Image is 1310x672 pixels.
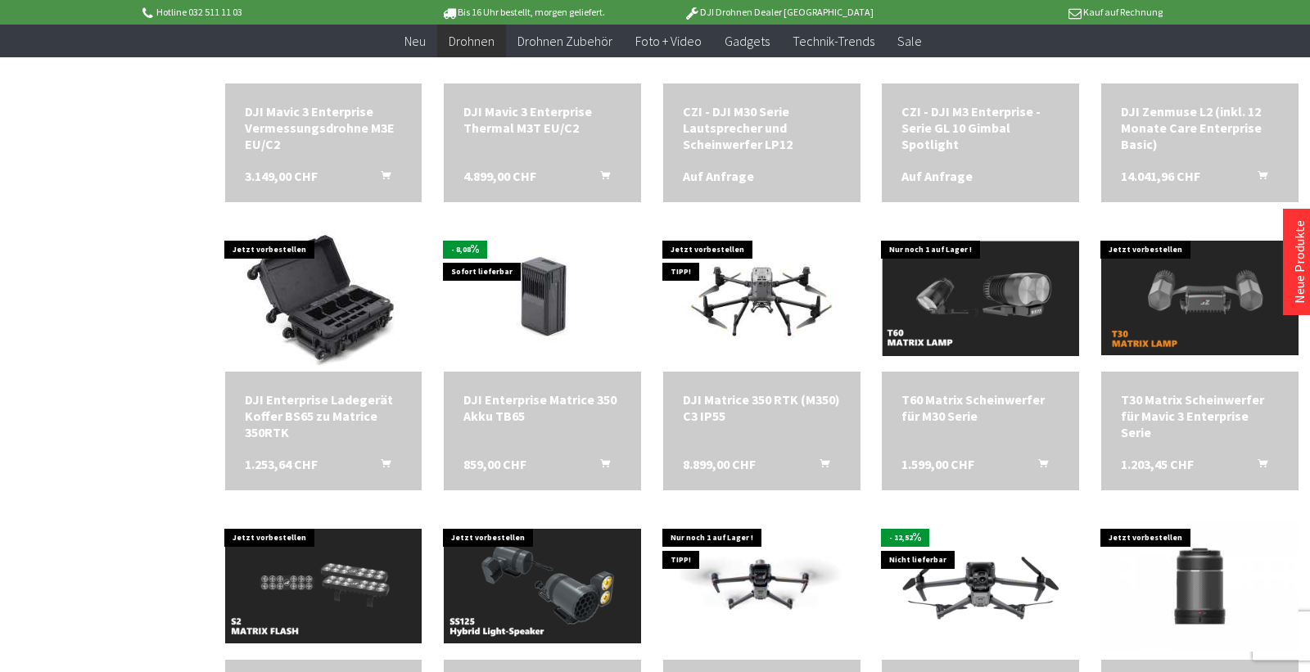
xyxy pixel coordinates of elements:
[897,33,922,49] span: Sale
[463,391,621,424] div: DJI Enterprise Matrice 350 Akku TB65
[901,391,1059,424] div: T60 Matrix Scheinwerfer für M30 Serie
[882,530,1079,642] img: DJI Mavic 3 Enterprise Thermal M3T
[444,529,641,643] img: SS125 Hybrid Schweinwerfer und Lautsprecher für M30 Serie
[663,242,861,354] img: DJI Matrice 350 RTK (M350) C3 IP55
[517,33,612,49] span: Drohnen Zubehör
[231,224,415,372] img: DJI Enterprise Ladegerät Koffer BS65 zu Matrice 350RTK
[663,530,861,642] img: DJI Mavic 3 Enterprise Multispectral M3M EU/C2
[1121,391,1279,440] a: T30 Matrix Scheinwerfer für Mavic 3 Enterprise Serie 1.203,45 CHF In den Warenkorb
[437,25,506,58] a: Drohnen
[635,33,702,49] span: Foto + Video
[651,2,906,22] p: DJI Drohnen Dealer [GEOGRAPHIC_DATA]
[1121,103,1279,152] a: DJI Zenmuse L2 (inkl. 12 Monate Care Enterprise Basic) 14.041,96 CHF In den Warenkorb
[580,168,620,189] button: In den Warenkorb
[683,103,841,152] a: CZI - DJI M30 Serie Lautsprecher und Scheinwerfer LP12 Auf Anfrage
[901,391,1059,424] a: T60 Matrix Scheinwerfer für M30 Serie 1.599,00 CHF In den Warenkorb
[245,103,403,152] a: DJI Mavic 3 Enterprise Vermessungsdrohne M3E EU/C2 3.149,00 CHF In den Warenkorb
[725,33,770,49] span: Gadgets
[901,103,1059,152] a: CZI - DJI M3 Enterprise - Serie GL 10 Gimbal Spotlight Auf Anfrage
[404,33,426,49] span: Neu
[1238,456,1277,477] button: In den Warenkorb
[713,25,781,58] a: Gadgets
[1238,168,1277,189] button: In den Warenkorb
[624,25,713,58] a: Foto + Video
[245,168,318,184] span: 3.149,00 CHF
[1121,103,1279,152] div: DJI Zenmuse L2 (inkl. 12 Monate Care Enterprise Basic)
[245,391,403,440] a: DJI Enterprise Ladegerät Koffer BS65 zu Matrice 350RTK 1.253,64 CHF In den Warenkorb
[395,2,650,22] p: Bis 16 Uhr bestellt, morgen geliefert.
[683,168,754,184] span: Auf Anfrage
[882,240,1079,355] img: T60 Matrix Scheinwerfer für M30 Serie
[886,25,933,58] a: Sale
[793,33,874,49] span: Technik-Trends
[139,2,395,22] p: Hotline 032 511 11 03
[1101,521,1299,652] img: DJI Enterprise Objektiv Zenmuse P1 DL-S 50 mm F2.8 ND ASPH V2
[683,103,841,152] div: CZI - DJI M30 Serie Lautsprecher und Scheinwerfer LP12
[1121,456,1194,472] span: 1.203,45 CHF
[463,391,621,424] a: DJI Enterprise Matrice 350 Akku TB65 859,00 CHF In den Warenkorb
[1101,241,1299,355] img: T30 Matrix Scheinwerfer für Mavic 3 Enterprise Serie
[800,456,839,477] button: In den Warenkorb
[450,224,635,372] img: DJI Enterprise Matrice 350 Akku TB65
[361,168,400,189] button: In den Warenkorb
[245,391,403,440] div: DJI Enterprise Ladegerät Koffer BS65 zu Matrice 350RTK
[245,456,318,472] span: 1.253,64 CHF
[683,456,756,472] span: 8.899,00 CHF
[463,456,526,472] span: 859,00 CHF
[1019,456,1058,477] button: In den Warenkorb
[901,103,1059,152] div: CZI - DJI M3 Enterprise - Serie GL 10 Gimbal Spotlight
[580,456,620,477] button: In den Warenkorb
[906,2,1162,22] p: Kauf auf Rechnung
[225,529,422,643] img: S2 Matrixstroboskop für Blaulichteinsätze für M30-300 Serie
[781,25,886,58] a: Technik-Trends
[361,456,400,477] button: In den Warenkorb
[393,25,437,58] a: Neu
[683,391,841,424] div: DJI Matrice 350 RTK (M350) C3 IP55
[463,103,621,136] a: DJI Mavic 3 Enterprise Thermal M3T EU/C2 4.899,00 CHF In den Warenkorb
[901,168,973,184] span: Auf Anfrage
[245,103,403,152] div: DJI Mavic 3 Enterprise Vermessungsdrohne M3E EU/C2
[449,33,495,49] span: Drohnen
[901,456,974,472] span: 1.599,00 CHF
[1121,391,1279,440] div: T30 Matrix Scheinwerfer für Mavic 3 Enterprise Serie
[683,391,841,424] a: DJI Matrice 350 RTK (M350) C3 IP55 8.899,00 CHF In den Warenkorb
[463,168,536,184] span: 4.899,00 CHF
[1291,220,1308,304] a: Neue Produkte
[1121,168,1200,184] span: 14.041,96 CHF
[463,103,621,136] div: DJI Mavic 3 Enterprise Thermal M3T EU/C2
[506,25,624,58] a: Drohnen Zubehör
